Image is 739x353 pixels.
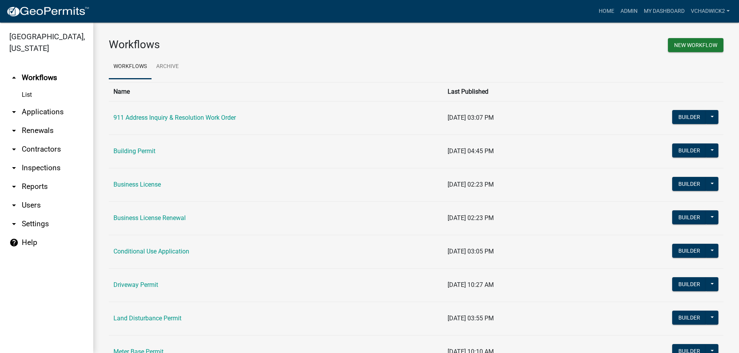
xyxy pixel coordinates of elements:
button: Builder [672,177,706,191]
span: [DATE] 02:23 PM [448,214,494,222]
button: Builder [672,311,706,325]
i: arrow_drop_down [9,219,19,229]
span: [DATE] 03:07 PM [448,114,494,121]
i: arrow_drop_up [9,73,19,82]
i: arrow_drop_down [9,126,19,135]
i: help [9,238,19,247]
button: Builder [672,244,706,258]
i: arrow_drop_down [9,163,19,173]
i: arrow_drop_down [9,182,19,191]
a: Land Disturbance Permit [113,315,181,322]
a: 911 Address Inquiry & Resolution Work Order [113,114,236,121]
span: [DATE] 03:55 PM [448,315,494,322]
i: arrow_drop_down [9,107,19,117]
a: Home [596,4,617,19]
button: Builder [672,210,706,224]
a: Building Permit [113,147,155,155]
h3: Workflows [109,38,410,51]
button: Builder [672,143,706,157]
a: Business License [113,181,161,188]
a: Admin [617,4,641,19]
span: [DATE] 02:23 PM [448,181,494,188]
span: [DATE] 10:27 AM [448,281,494,288]
i: arrow_drop_down [9,145,19,154]
a: Driveway Permit [113,281,158,288]
button: New Workflow [668,38,723,52]
th: Last Published [443,82,582,101]
span: [DATE] 03:05 PM [448,248,494,255]
i: arrow_drop_down [9,201,19,210]
button: Builder [672,277,706,291]
th: Name [109,82,443,101]
a: Business License Renewal [113,214,186,222]
a: My Dashboard [641,4,688,19]
a: Workflows [109,54,152,79]
a: Archive [152,54,183,79]
a: Conditional Use Application [113,248,189,255]
span: [DATE] 04:45 PM [448,147,494,155]
a: VChadwick2 [688,4,733,19]
button: Builder [672,110,706,124]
